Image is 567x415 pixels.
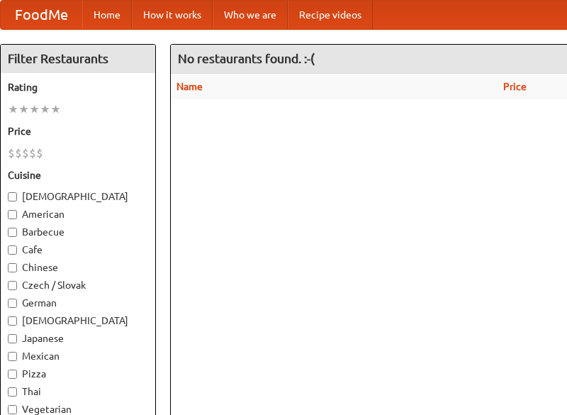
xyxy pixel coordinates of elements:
input: Barbecue [8,228,17,237]
a: Home [82,1,132,29]
a: Who we are [213,1,288,29]
input: Vegetarian [8,405,17,414]
input: Mexican [8,352,17,361]
label: Chinese [8,260,148,275]
a: Recipe videos [288,1,373,29]
label: [DEMOGRAPHIC_DATA] [8,314,148,328]
label: American [8,207,148,221]
label: Mexican [8,349,148,363]
input: Cafe [8,245,17,255]
li: $ [29,145,36,161]
a: Name [176,81,203,92]
input: Pizza [8,370,17,379]
li: ★ [8,101,18,117]
label: [DEMOGRAPHIC_DATA] [8,189,148,204]
label: Cafe [8,243,148,257]
ng-pluralize: No restaurants found. :-( [178,52,315,65]
li: $ [15,145,22,161]
li: ★ [18,101,29,117]
li: $ [36,145,43,161]
input: Chinese [8,263,17,272]
li: ★ [40,101,50,117]
label: Japanese [8,331,148,345]
a: How it works [132,1,213,29]
h4: Filter Restaurants [1,45,155,73]
label: Barbecue [8,225,148,239]
input: German [8,299,17,308]
label: Thai [8,384,148,399]
input: Thai [8,387,17,397]
li: ★ [50,101,61,117]
h5: Rating [8,80,148,94]
input: Czech / Slovak [8,281,17,290]
li: $ [22,145,29,161]
h5: Cuisine [8,168,148,182]
label: Czech / Slovak [8,278,148,292]
h5: Price [8,124,148,138]
a: Price [503,81,527,92]
input: [DEMOGRAPHIC_DATA] [8,192,17,201]
a: FoodMe [1,1,82,29]
li: ★ [29,101,40,117]
label: Pizza [8,367,148,381]
li: $ [8,145,15,161]
label: German [8,296,148,310]
input: [DEMOGRAPHIC_DATA] [8,316,17,326]
input: Japanese [8,334,17,343]
input: American [8,210,17,219]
